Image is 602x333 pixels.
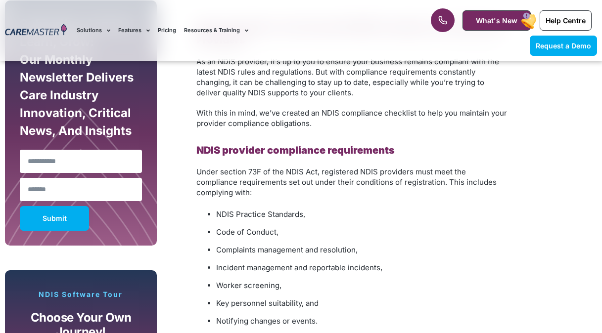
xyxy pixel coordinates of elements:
img: CareMaster Logo [5,24,67,38]
span: Request a Demo [536,42,591,50]
li: Incident management and reportable incidents, [216,261,508,275]
p: With this in mind, we’ve created an NDIS compliance checklist to help you maintain your provider ... [196,108,508,128]
p: As an NDIS provider, it’s up to you to ensure your business remains compliant with the latest NDI... [196,56,508,98]
li: Complaints management and resolution, [216,243,508,257]
a: Help Centre [540,10,592,31]
a: Request a Demo [530,36,597,56]
a: Features [118,14,150,47]
li: Notifying changes or events. [216,314,508,328]
a: Pricing [158,14,176,47]
nav: Menu [77,14,384,47]
li: Worker screening, [216,279,508,292]
span: What's New [476,16,517,25]
p: Under section 73F of the NDIS Act, registered NDIS providers must meet the compliance requirement... [196,166,508,198]
span: Help Centre [546,16,586,25]
strong: NDIS provider compliance requirements [196,144,395,156]
a: Solutions [77,14,110,47]
li: Key personnel suitability, and [216,296,508,310]
div: Subscribe, Connect, Learn, Grow: Our Monthly Newsletter Delivers Care Industry Innovation, Critic... [17,15,144,145]
button: Submit [20,206,89,231]
li: NDIS Practice Standards, [216,208,508,221]
a: Resources & Training [184,14,248,47]
li: Code of Conduct, [216,225,508,239]
a: What's New [463,10,531,31]
p: NDIS Software Tour [15,290,147,299]
span: Submit [43,216,67,221]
